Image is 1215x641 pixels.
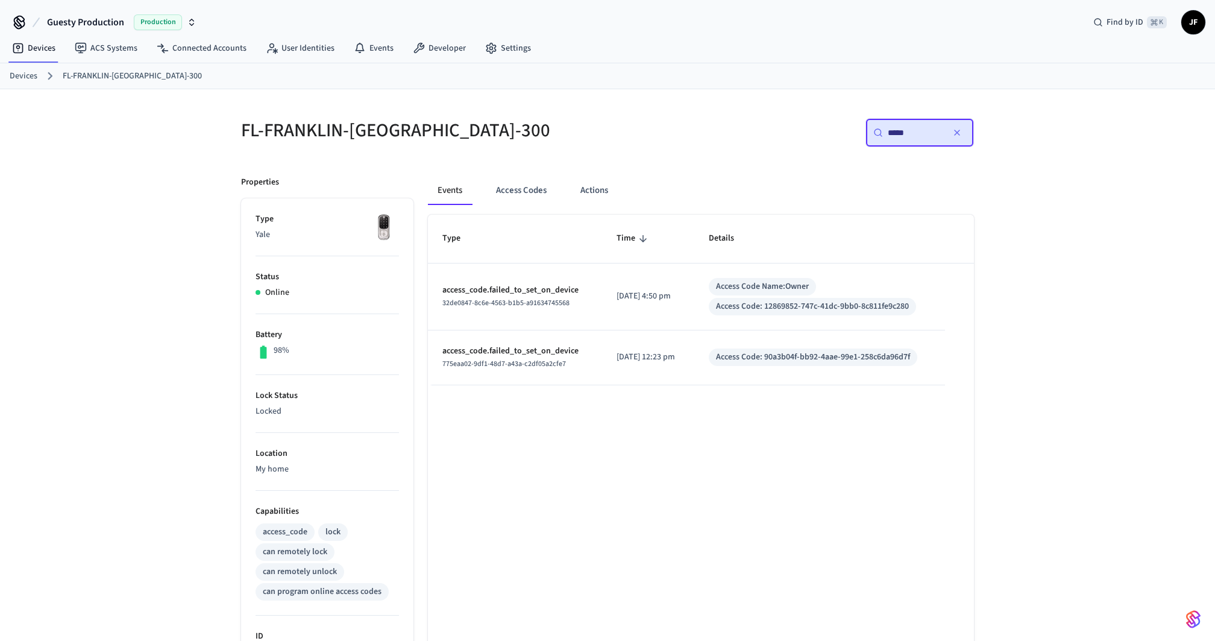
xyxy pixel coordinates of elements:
[428,176,974,205] div: ant example
[263,546,327,558] div: can remotely lock
[716,300,909,313] div: Access Code: 12869852-747c-41dc-9bb0-8c811fe9c280
[274,344,289,357] p: 98%
[1147,16,1167,28] span: ⌘ K
[10,70,37,83] a: Devices
[265,286,289,299] p: Online
[344,37,403,59] a: Events
[256,447,399,460] p: Location
[1181,10,1205,34] button: JF
[256,213,399,226] p: Type
[442,298,570,308] span: 32de0847-8c6e-4563-b1b5-a91634745568
[256,37,344,59] a: User Identities
[428,215,974,385] table: sticky table
[716,351,910,364] div: Access Code: 90a3b04f-bb92-4aae-99e1-258c6da96d7f
[442,345,588,358] p: access_code.failed_to_set_on_device
[256,405,399,418] p: Locked
[617,290,680,303] p: [DATE] 4:50 pm
[403,37,476,59] a: Developer
[47,15,124,30] span: Guesty Production
[241,118,600,143] h5: FL-FRANKLIN-[GEOGRAPHIC_DATA]-300
[256,229,399,241] p: Yale
[2,37,65,59] a: Devices
[134,14,182,30] span: Production
[571,176,618,205] button: Actions
[256,271,399,283] p: Status
[147,37,256,59] a: Connected Accounts
[617,351,680,364] p: [DATE] 12:23 pm
[1182,11,1204,33] span: JF
[256,329,399,341] p: Battery
[325,526,341,538] div: lock
[1084,11,1176,33] div: Find by ID⌘ K
[442,229,476,248] span: Type
[263,586,381,598] div: can program online access codes
[369,213,399,243] img: Yale Assure Touchscreen Wifi Smart Lock, Satin Nickel, Front
[63,70,202,83] a: FL-FRANKLIN-[GEOGRAPHIC_DATA]-300
[617,229,651,248] span: Time
[256,390,399,402] p: Lock Status
[709,229,750,248] span: Details
[1107,16,1143,28] span: Find by ID
[263,526,307,538] div: access_code
[1186,610,1201,629] img: SeamLogoGradient.69752ec5.svg
[263,566,337,578] div: can remotely unlock
[241,176,279,189] p: Properties
[256,463,399,476] p: My home
[442,284,588,297] p: access_code.failed_to_set_on_device
[442,359,566,369] span: 775eaa02-9df1-48d7-a43a-c2df05a2cfe7
[716,280,809,293] div: Access Code Name: Owner
[476,37,541,59] a: Settings
[65,37,147,59] a: ACS Systems
[486,176,556,205] button: Access Codes
[256,505,399,518] p: Capabilities
[428,176,472,205] button: Events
